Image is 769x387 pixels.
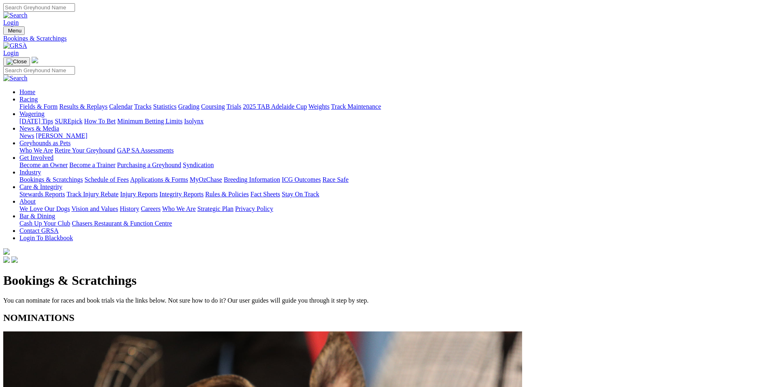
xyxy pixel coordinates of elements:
[6,58,27,65] img: Close
[19,154,54,161] a: Get Involved
[19,96,38,103] a: Racing
[134,103,152,110] a: Tracks
[3,3,75,12] input: Search
[19,205,70,212] a: We Love Our Dogs
[184,118,203,125] a: Isolynx
[243,103,307,110] a: 2025 TAB Adelaide Cup
[3,66,75,75] input: Search
[3,273,766,288] h1: Bookings & Scratchings
[19,88,35,95] a: Home
[19,227,58,234] a: Contact GRSA
[19,220,70,227] a: Cash Up Your Club
[84,118,116,125] a: How To Bet
[19,198,36,205] a: About
[19,118,766,125] div: Wagering
[197,205,233,212] a: Strategic Plan
[19,183,62,190] a: Care & Integrity
[55,118,82,125] a: SUREpick
[3,75,28,82] img: Search
[55,147,116,154] a: Retire Your Greyhound
[282,176,321,183] a: ICG Outcomes
[19,213,55,219] a: Bar & Dining
[19,118,53,125] a: [DATE] Tips
[8,28,21,34] span: Menu
[3,19,19,26] a: Login
[71,205,118,212] a: Vision and Values
[109,103,133,110] a: Calendar
[159,191,203,198] a: Integrity Reports
[322,176,348,183] a: Race Safe
[130,176,188,183] a: Applications & Forms
[19,234,73,241] a: Login To Blackbook
[72,220,172,227] a: Chasers Restaurant & Function Centre
[59,103,107,110] a: Results & Replays
[183,161,214,168] a: Syndication
[162,205,196,212] a: Who We Are
[153,103,177,110] a: Statistics
[3,12,28,19] img: Search
[84,176,129,183] a: Schedule of Fees
[3,42,27,49] img: GRSA
[3,57,30,66] button: Toggle navigation
[331,103,381,110] a: Track Maintenance
[117,118,182,125] a: Minimum Betting Limits
[19,147,766,154] div: Greyhounds as Pets
[235,205,273,212] a: Privacy Policy
[3,49,19,56] a: Login
[205,191,249,198] a: Rules & Policies
[201,103,225,110] a: Coursing
[32,57,38,63] img: logo-grsa-white.png
[120,205,139,212] a: History
[3,297,766,304] p: You can nominate for races and book trials via the links below. Not sure how to do it? Our user g...
[3,248,10,255] img: logo-grsa-white.png
[251,191,280,198] a: Fact Sheets
[19,176,766,183] div: Industry
[19,220,766,227] div: Bar & Dining
[19,161,766,169] div: Get Involved
[19,161,68,168] a: Become an Owner
[11,256,18,263] img: twitter.svg
[19,103,58,110] a: Fields & Form
[19,191,65,198] a: Stewards Reports
[19,169,41,176] a: Industry
[19,140,71,146] a: Greyhounds as Pets
[117,161,181,168] a: Purchasing a Greyhound
[226,103,241,110] a: Trials
[66,191,118,198] a: Track Injury Rebate
[36,132,87,139] a: [PERSON_NAME]
[3,26,25,35] button: Toggle navigation
[19,205,766,213] div: About
[308,103,330,110] a: Weights
[19,125,59,132] a: News & Media
[3,256,10,263] img: facebook.svg
[3,35,766,42] a: Bookings & Scratchings
[282,191,319,198] a: Stay On Track
[19,147,53,154] a: Who We Are
[190,176,222,183] a: MyOzChase
[224,176,280,183] a: Breeding Information
[69,161,116,168] a: Become a Trainer
[19,132,766,140] div: News & Media
[19,110,45,117] a: Wagering
[19,103,766,110] div: Racing
[178,103,199,110] a: Grading
[141,205,161,212] a: Careers
[117,147,174,154] a: GAP SA Assessments
[120,191,158,198] a: Injury Reports
[3,312,766,323] h2: NOMINATIONS
[19,191,766,198] div: Care & Integrity
[19,132,34,139] a: News
[19,176,83,183] a: Bookings & Scratchings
